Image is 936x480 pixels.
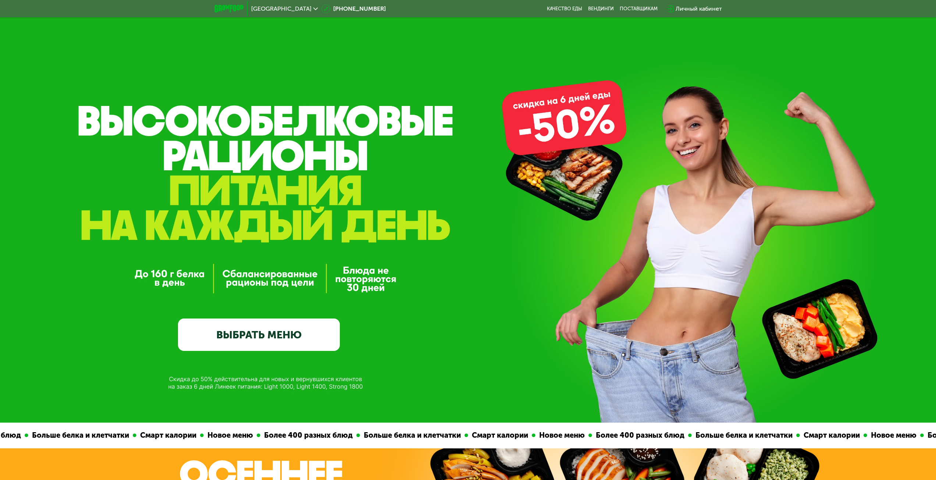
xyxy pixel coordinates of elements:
div: Больше белка и клетчатки [28,430,132,441]
div: Новое меню [867,430,920,441]
a: [PHONE_NUMBER] [321,4,386,13]
div: Новое меню [203,430,256,441]
a: Качество еды [547,6,582,12]
div: поставщикам [620,6,658,12]
span: [GEOGRAPHIC_DATA] [251,6,312,12]
div: Новое меню [535,430,588,441]
div: Больше белка и клетчатки [360,430,464,441]
div: Личный кабинет [676,4,722,13]
a: Вендинги [588,6,614,12]
div: Смарт калории [468,430,531,441]
div: Больше белка и клетчатки [691,430,796,441]
div: Смарт калории [136,430,200,441]
div: Более 400 разных блюд [260,430,356,441]
div: Смарт калории [800,430,863,441]
div: Более 400 разных блюд [592,430,688,441]
a: ВЫБРАТЬ МЕНЮ [178,319,340,351]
